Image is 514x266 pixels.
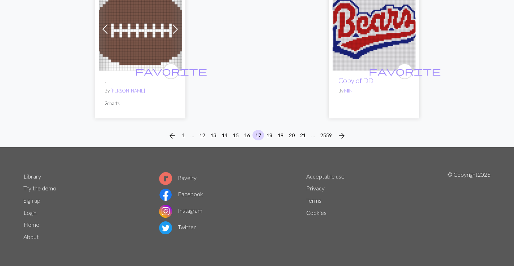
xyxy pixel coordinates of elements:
[159,190,203,197] a: Facebook
[163,63,179,79] button: favourite
[159,172,172,185] img: Ravelry logo
[23,185,56,191] a: Try the demo
[23,233,39,240] a: About
[135,64,207,78] i: favourite
[99,25,182,32] a: .
[317,130,335,140] button: 2559
[306,197,321,204] a: Terms
[159,224,196,230] a: Twitter
[168,131,177,140] i: Previous
[219,130,230,140] button: 14
[165,130,180,141] button: Previous
[333,25,416,32] a: KakaoTalk_20250920_103115939.jpg
[159,221,172,234] img: Twitter logo
[105,87,176,94] p: By
[306,209,326,216] a: Cookies
[197,130,208,140] button: 12
[334,130,349,141] button: Next
[159,188,172,201] img: Facebook logo
[306,185,325,191] a: Privacy
[369,64,441,78] i: favourite
[252,130,264,140] button: 17
[286,130,298,140] button: 20
[230,130,242,140] button: 15
[369,66,441,77] span: favorite
[275,130,286,140] button: 19
[168,131,177,141] span: arrow_back
[338,87,410,94] p: By
[306,173,344,180] a: Acceptable use
[337,131,346,140] i: Next
[337,131,346,141] span: arrow_forward
[208,130,219,140] button: 13
[159,205,172,218] img: Instagram logo
[179,130,188,140] button: 1
[23,173,41,180] a: Library
[344,88,352,94] a: MIN
[159,207,202,214] a: Instagram
[110,88,145,94] a: [PERSON_NAME]
[447,170,491,243] p: © Copyright 2025
[338,76,373,85] a: Copy of DD
[397,63,413,79] button: favourite
[23,209,36,216] a: Login
[23,197,40,204] a: Sign up
[105,100,176,107] p: 2 charts
[241,130,253,140] button: 16
[264,130,275,140] button: 18
[105,76,176,85] h2: .
[297,130,309,140] button: 21
[135,66,207,77] span: favorite
[159,174,197,181] a: Ravelry
[165,130,349,141] nav: Page navigation
[23,221,39,228] a: Home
